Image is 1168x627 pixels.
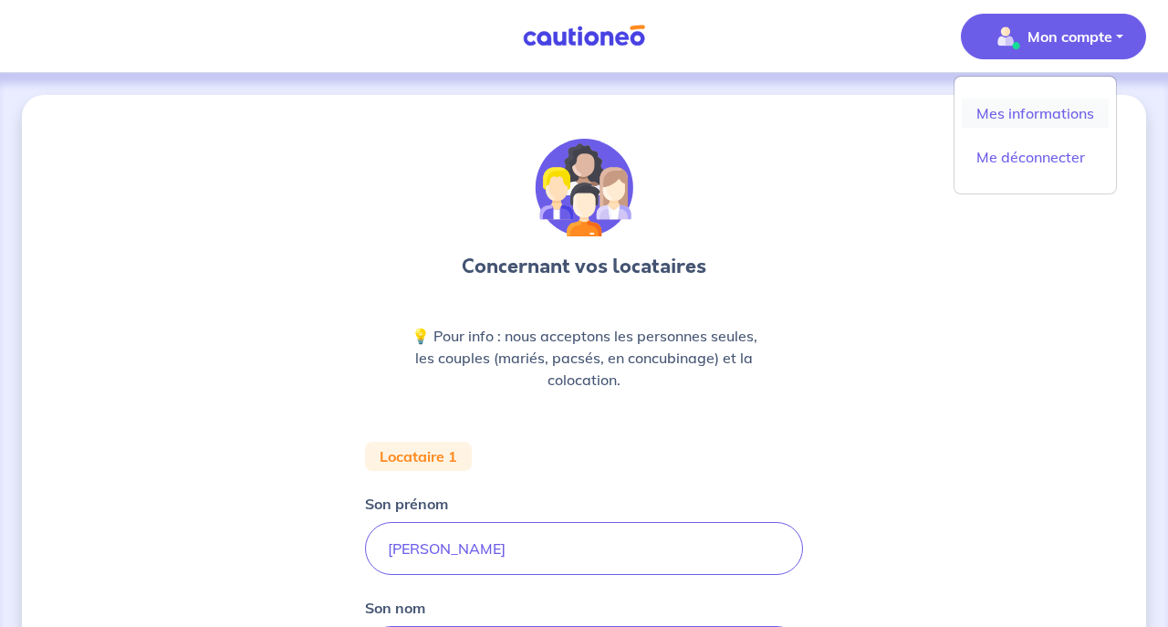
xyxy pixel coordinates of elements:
[991,22,1020,51] img: illu_account_valid_menu.svg
[365,493,448,515] p: Son prénom
[365,597,425,619] p: Son nom
[962,142,1109,172] a: Me déconnecter
[962,99,1109,128] a: Mes informations
[409,325,759,391] p: 💡 Pour info : nous acceptons les personnes seules, les couples (mariés, pacsés, en concubinage) e...
[462,252,706,281] h3: Concernant vos locataires
[535,139,633,237] img: illu_tenants.svg
[365,522,803,575] input: John
[954,76,1117,194] div: illu_account_valid_menu.svgMon compte
[1027,26,1112,47] p: Mon compte
[961,14,1146,59] button: illu_account_valid_menu.svgMon compte
[365,442,472,471] div: Locataire 1
[516,25,652,47] img: Cautioneo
